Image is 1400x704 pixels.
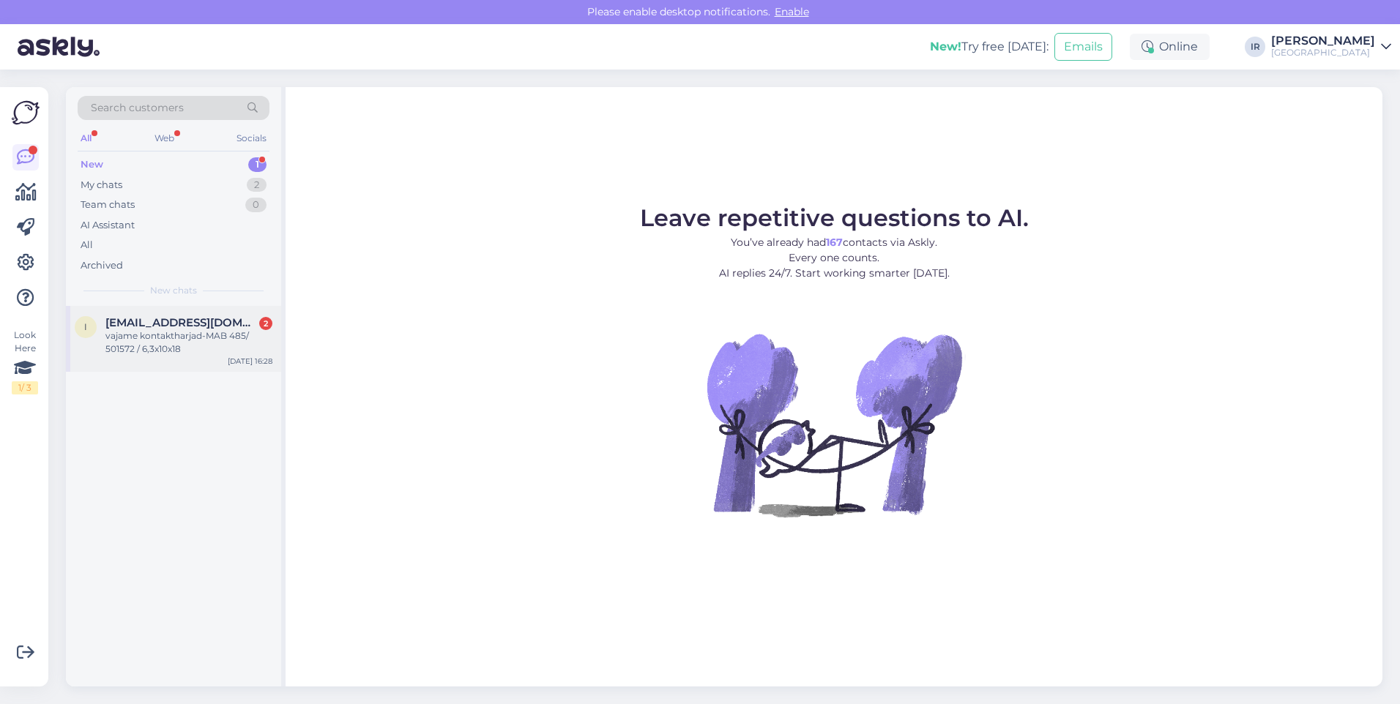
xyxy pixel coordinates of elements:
[12,99,40,127] img: Askly Logo
[81,157,103,172] div: New
[234,129,269,148] div: Socials
[245,198,267,212] div: 0
[91,100,184,116] span: Search customers
[1271,47,1375,59] div: [GEOGRAPHIC_DATA]
[930,40,961,53] b: New!
[81,238,93,252] div: All
[228,356,272,367] div: [DATE] 16:28
[702,293,966,556] img: No Chat active
[81,218,135,233] div: AI Assistant
[259,317,272,330] div: 2
[640,203,1029,232] span: Leave repetitive questions to AI.
[81,178,122,192] div: My chats
[770,5,813,18] span: Enable
[640,235,1029,281] p: You’ve already had contacts via Askly. Every one counts. AI replies 24/7. Start working smarter [...
[1130,34,1210,60] div: Online
[12,381,38,394] div: 1 / 3
[1271,35,1375,47] div: [PERSON_NAME]
[1054,33,1112,61] button: Emails
[930,38,1049,56] div: Try free [DATE]:
[247,178,267,192] div: 2
[12,329,38,394] div: Look Here
[105,316,258,329] span: info@koplirent.ee
[1271,35,1391,59] a: [PERSON_NAME][GEOGRAPHIC_DATA]
[105,329,272,356] div: vajame kontaktharjad-MAB 485/ 501572 / 6,3x10x18
[248,157,267,172] div: 1
[1245,37,1265,57] div: IR
[152,129,177,148] div: Web
[81,258,123,273] div: Archived
[84,321,87,332] span: i
[78,129,94,148] div: All
[150,284,197,297] span: New chats
[826,236,843,249] b: 167
[81,198,135,212] div: Team chats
